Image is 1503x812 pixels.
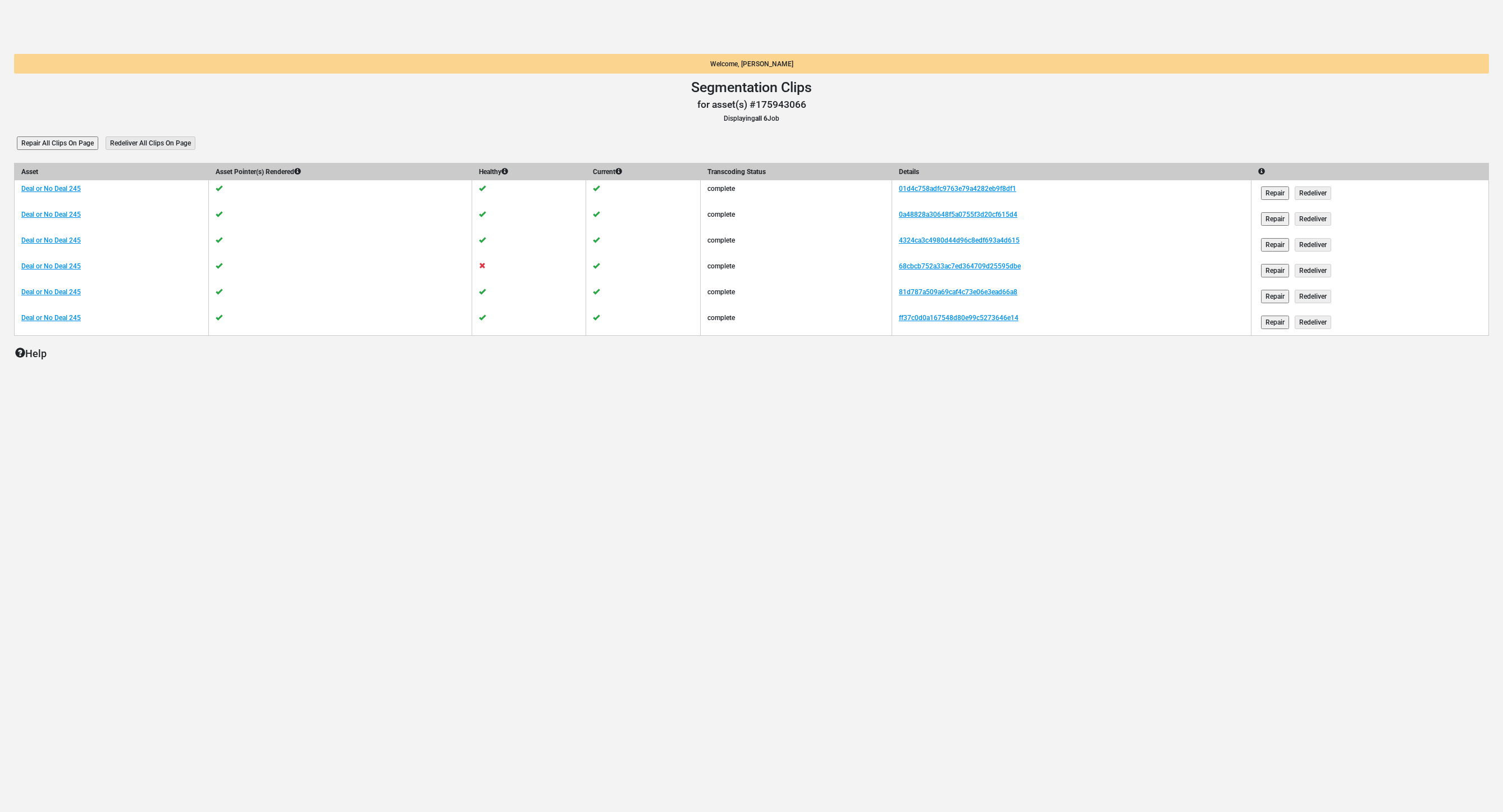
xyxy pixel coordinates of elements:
[209,163,472,181] th: Asset Pointer(s) Rendered
[17,136,98,150] input: Repair All Clips On Page
[1295,212,1331,226] input: Redeliver
[700,206,892,232] td: complete
[21,262,81,270] a: Deal or No Deal 245
[1261,290,1289,303] input: Repair
[700,258,892,284] td: complete
[586,163,701,181] th: Current
[21,288,81,296] a: Deal or No Deal 245
[700,284,892,309] td: complete
[1261,316,1289,329] input: Repair
[15,163,209,181] th: Asset
[21,185,81,193] a: Deal or No Deal 245
[14,79,1489,96] h1: Segmentation Clips
[106,136,195,150] input: Redeliver All Clips On Page
[700,163,892,181] th: Transcoding Status
[899,236,1020,244] a: 4324ca3c4980d44d96c8edf693a4d615
[21,314,81,322] a: Deal or No Deal 245
[1295,290,1331,303] input: Redeliver
[1261,212,1289,226] input: Repair
[700,232,892,258] td: complete
[14,79,1489,124] header: Displaying Job
[899,262,1021,270] a: 68cbcb752a33ac7ed364709d25595dbe
[700,180,892,206] td: complete
[1295,264,1331,277] input: Redeliver
[1261,264,1289,277] input: Repair
[899,185,1016,193] a: 01d4c758adfc9763e79a4282eb9f8df1
[14,54,1489,74] div: Welcome, [PERSON_NAME]
[755,115,768,122] b: all 6
[700,309,892,336] td: complete
[21,211,81,218] a: Deal or No Deal 245
[1261,238,1289,252] input: Repair
[892,163,1251,181] th: Details
[21,236,81,244] a: Deal or No Deal 245
[1295,186,1331,200] input: Redeliver
[472,163,586,181] th: Healthy
[899,211,1017,218] a: 0a48828a30648f5a0755f3d20cf615d4
[15,346,1489,361] p: Help
[1295,238,1331,252] input: Redeliver
[899,288,1017,296] a: 81d787a509a69caf4c73e06e3ead66a8
[14,99,1489,111] h3: for asset(s) #175943066
[899,314,1018,322] a: ff37c0d0a167548d80e99c5273646e14
[1261,186,1289,200] input: Repair
[1295,316,1331,329] input: Redeliver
